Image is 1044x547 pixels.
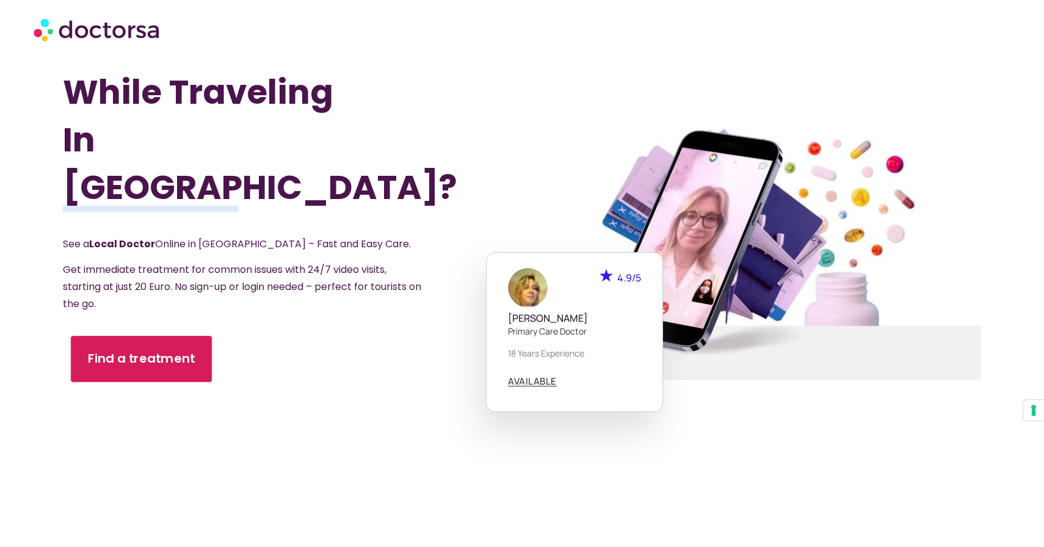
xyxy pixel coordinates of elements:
[1023,400,1044,421] button: Your consent preferences for tracking technologies
[508,325,641,338] p: Primary care doctor
[508,347,641,360] p: 18 years experience
[508,377,557,386] a: AVAILABLE
[89,237,155,251] strong: Local Doctor
[508,313,641,324] h5: [PERSON_NAME]
[617,271,641,284] span: 4.9/5
[70,336,211,383] a: Find a treatment
[63,263,421,311] span: Get immediate treatment for common issues with 24/7 video visits, starting at just 20 Euro. No si...
[87,350,195,368] span: Find a treatment
[63,237,411,251] span: See a Online in [GEOGRAPHIC_DATA] – Fast and Easy Care.
[63,21,454,211] h1: Got Sick While Traveling In [GEOGRAPHIC_DATA]?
